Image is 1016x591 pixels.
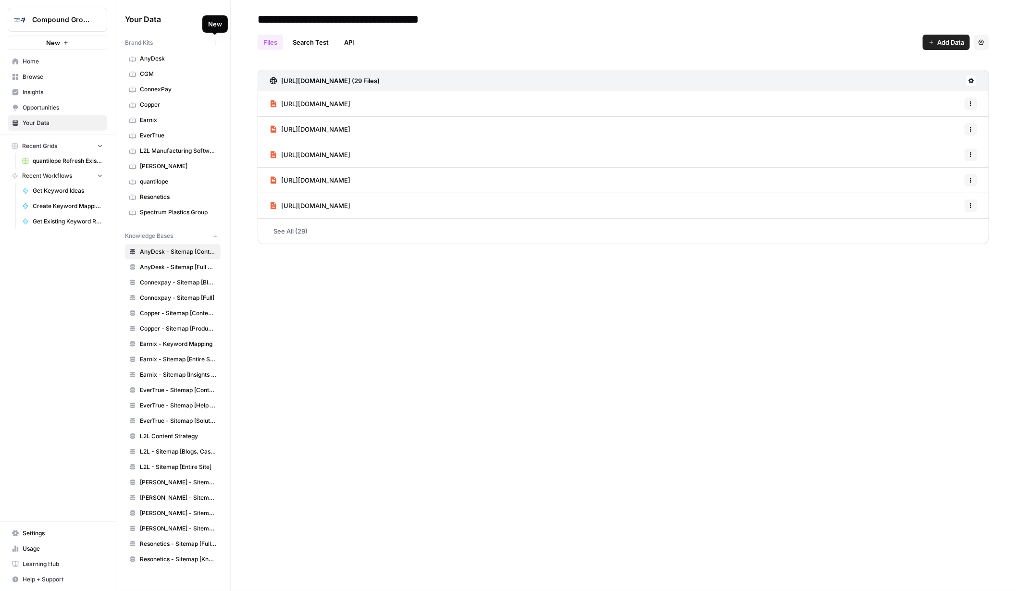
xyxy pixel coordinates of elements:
[33,157,103,165] span: quantilope Refresh Existing Content
[281,76,380,86] h3: [URL][DOMAIN_NAME] (29 Files)
[258,35,283,50] a: Files
[140,355,216,364] span: Earnix - Sitemap [Entire Site]
[23,575,103,584] span: Help + Support
[125,232,173,240] span: Knowledge Bases
[140,509,216,517] span: [PERSON_NAME] - Sitemap [Learn]
[11,11,28,28] img: Compound Growth Logo
[125,38,153,47] span: Brand Kits
[8,572,107,587] button: Help + Support
[125,398,221,413] a: EverTrue - Sitemap [Help Center for FAQs]
[140,386,216,394] span: EverTrue - Sitemap [Content via /learn]
[270,91,350,116] a: [URL][DOMAIN_NAME]
[125,475,221,490] a: [PERSON_NAME] - Sitemap [All]
[18,214,107,229] a: Get Existing Keyword Recommendations
[8,541,107,556] a: Usage
[140,162,216,171] span: [PERSON_NAME]
[140,463,216,471] span: L2L - Sitemap [Entire Site]
[125,306,221,321] a: Copper - Sitemap [Content: Blogs, Guides, etc.]
[23,544,103,553] span: Usage
[8,54,107,69] a: Home
[140,247,216,256] span: AnyDesk - Sitemap [Content Resources]
[923,35,970,50] button: Add Data
[281,201,350,210] span: [URL][DOMAIN_NAME]
[281,124,350,134] span: [URL][DOMAIN_NAME]
[125,97,221,112] a: Copper
[338,35,360,50] a: API
[125,112,221,128] a: Earnix
[33,202,103,210] span: Create Keyword Mapping Logic for Page Group
[140,478,216,487] span: [PERSON_NAME] - Sitemap [All]
[140,208,216,217] span: Spectrum Plastics Group
[140,417,216,425] span: EverTrue - Sitemap [Solutions]
[33,186,103,195] span: Get Keyword Ideas
[125,174,221,189] a: quantilope
[23,103,103,112] span: Opportunities
[125,143,221,159] a: L2L Manufacturing Software
[125,13,209,25] span: Your Data
[140,493,216,502] span: [PERSON_NAME] - Sitemap [Blog+Learn]
[125,382,221,398] a: EverTrue - Sitemap [Content via /learn]
[8,139,107,153] button: Recent Grids
[125,490,221,505] a: [PERSON_NAME] - Sitemap [Blog+Learn]
[125,552,221,567] a: Resonetics - Sitemap [Knowledge Center Content]
[125,536,221,552] a: Resonetics - Sitemap [Full Site as of [DATE]]
[18,153,107,169] a: quantilope Refresh Existing Content
[270,193,350,218] a: [URL][DOMAIN_NAME]
[8,36,107,50] button: New
[23,88,103,97] span: Insights
[270,70,380,91] a: [URL][DOMAIN_NAME] (29 Files)
[287,35,335,50] a: Search Test
[270,142,350,167] a: [URL][DOMAIN_NAME]
[125,352,221,367] a: Earnix - Sitemap [Entire Site]
[140,85,216,94] span: ConnexPay
[23,560,103,568] span: Learning Hub
[270,117,350,142] a: [URL][DOMAIN_NAME]
[140,524,216,533] span: [PERSON_NAME] - Sitemap [Marketing Site]
[32,15,90,25] span: Compound Growth
[140,540,216,548] span: Resonetics - Sitemap [Full Site as of [DATE]]
[281,99,350,109] span: [URL][DOMAIN_NAME]
[125,521,221,536] a: [PERSON_NAME] - Sitemap [Marketing Site]
[8,526,107,541] a: Settings
[140,401,216,410] span: EverTrue - Sitemap [Help Center for FAQs]
[140,70,216,78] span: CGM
[208,19,222,29] div: New
[125,336,221,352] a: Earnix - Keyword Mapping
[18,198,107,214] a: Create Keyword Mapping Logic for Page Group
[140,370,216,379] span: Earnix - Sitemap [Insights Center & Blogs]
[18,183,107,198] a: Get Keyword Ideas
[125,321,221,336] a: Copper - Sitemap [Product Features]
[125,429,221,444] a: L2L Content Strategy
[125,259,221,275] a: AnyDesk - Sitemap [Full Site]
[125,66,221,82] a: CGM
[8,169,107,183] button: Recent Workflows
[8,8,107,32] button: Workspace: Compound Growth
[125,290,221,306] a: Connexpay - Sitemap [Full]
[125,205,221,220] a: Spectrum Plastics Group
[140,147,216,155] span: L2L Manufacturing Software
[23,529,103,538] span: Settings
[46,38,60,48] span: New
[125,244,221,259] a: AnyDesk - Sitemap [Content Resources]
[140,309,216,318] span: Copper - Sitemap [Content: Blogs, Guides, etc.]
[258,219,989,244] a: See All (29)
[8,85,107,100] a: Insights
[140,447,216,456] span: L2L - Sitemap [Blogs, Case Studies, eBooks]
[23,119,103,127] span: Your Data
[140,324,216,333] span: Copper - Sitemap [Product Features]
[8,556,107,572] a: Learning Hub
[937,37,964,47] span: Add Data
[8,100,107,115] a: Opportunities
[140,278,216,287] span: Connexpay - Sitemap [Blogs & Whitepapers]
[8,115,107,131] a: Your Data
[140,294,216,302] span: Connexpay - Sitemap [Full]
[140,555,216,564] span: Resonetics - Sitemap [Knowledge Center Content]
[22,172,72,180] span: Recent Workflows
[8,69,107,85] a: Browse
[270,168,350,193] a: [URL][DOMAIN_NAME]
[125,159,221,174] a: [PERSON_NAME]
[125,128,221,143] a: EverTrue
[23,73,103,81] span: Browse
[140,193,216,201] span: Resonetics
[281,150,350,160] span: [URL][DOMAIN_NAME]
